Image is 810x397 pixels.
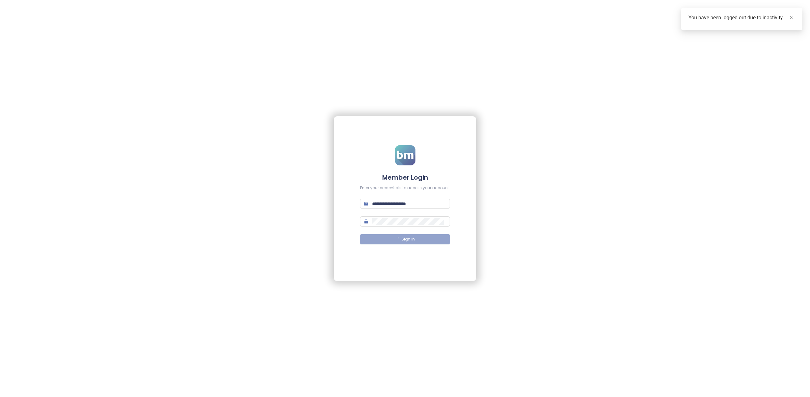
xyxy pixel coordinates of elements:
div: Enter your credentials to access your account. [360,185,450,191]
h4: Member Login [360,173,450,182]
div: You have been logged out due to inactivity. [688,14,795,22]
span: mail [364,202,368,206]
button: Sign In [360,234,450,244]
img: logo [395,145,415,165]
span: loading [395,237,399,241]
span: close [789,15,794,20]
span: lock [364,219,368,224]
span: Sign In [402,236,415,242]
